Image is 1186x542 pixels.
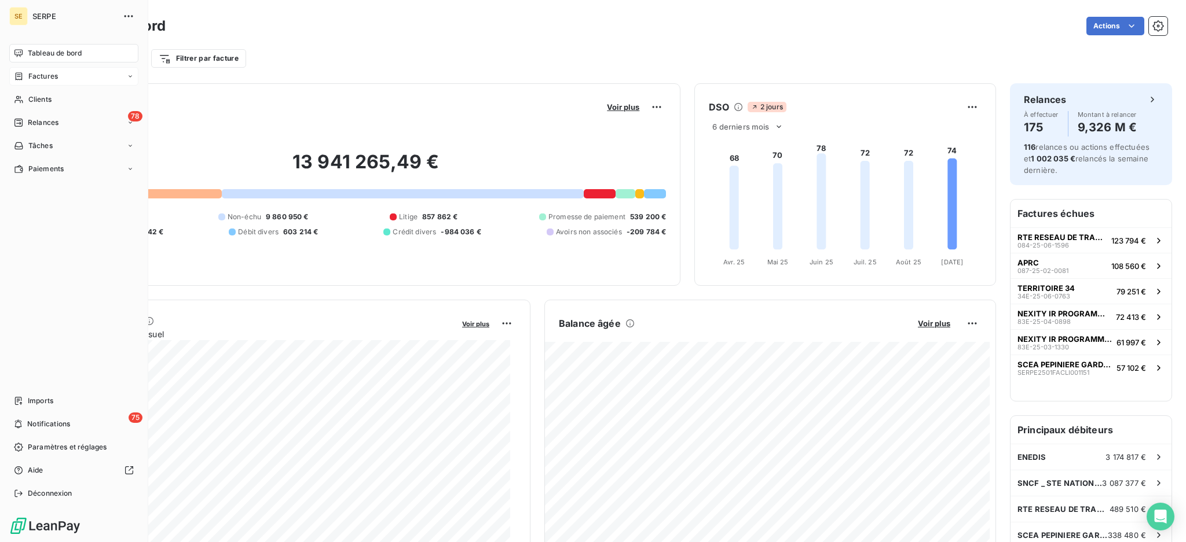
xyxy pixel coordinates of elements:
span: -209 784 € [627,227,667,237]
div: Open Intercom Messenger [1147,503,1174,530]
span: Promesse de paiement [548,212,625,222]
span: Factures [28,71,58,82]
span: SERPE [32,12,116,21]
button: NEXITY IR PROGRAMMES REGION SUD83E-25-04-089872 413 € [1011,304,1172,329]
h6: Principaux débiteurs [1011,416,1172,444]
span: NEXITY IR PROGRAMMES REGION SUD [1017,334,1112,344]
span: TERRITOIRE 34 [1017,283,1075,293]
span: Montant à relancer [1078,111,1137,118]
span: 857 862 € [422,212,457,222]
span: Déconnexion [28,488,72,499]
span: 108 560 € [1111,261,1146,271]
span: Imports [28,396,53,406]
span: Voir plus [462,320,489,328]
span: 1 002 035 € [1031,154,1075,163]
h2: 13 941 265,49 € [65,150,666,185]
span: 123 794 € [1111,236,1146,245]
span: À effectuer [1024,111,1059,118]
img: Logo LeanPay [9,517,81,535]
span: RTE RESEAU DE TRANSPORT ELECTRICITE [1017,233,1107,242]
span: 489 510 € [1110,504,1146,514]
span: Paiements [28,164,64,174]
span: 57 102 € [1117,363,1146,373]
div: SE [9,7,28,25]
span: 9 860 950 € [266,212,309,222]
span: 603 214 € [283,227,318,237]
span: 084-25-06-1596 [1017,242,1069,249]
h6: Balance âgée [559,316,621,330]
button: Voir plus [459,318,493,329]
tspan: Août 25 [896,258,921,266]
tspan: Juil. 25 [854,258,877,266]
span: Voir plus [918,319,950,328]
h4: 175 [1024,118,1059,137]
span: 83E-25-03-1330 [1017,344,1069,351]
span: Tâches [28,141,53,151]
span: Clients [28,94,52,105]
span: 72 413 € [1116,312,1146,322]
span: SERPE2501FACLI001151 [1017,369,1089,376]
h6: DSO [709,100,729,114]
span: Avoirs non associés [556,227,622,237]
span: Voir plus [607,102,639,112]
button: NEXITY IR PROGRAMMES REGION SUD83E-25-03-133061 997 € [1011,329,1172,355]
span: 61 997 € [1117,338,1146,347]
span: Tableau de bord [28,48,82,58]
span: -984 036 € [441,227,481,237]
h6: Relances [1024,93,1066,106]
tspan: Juin 25 [810,258,833,266]
span: 75 [129,412,142,423]
span: Débit divers [238,227,279,237]
span: relances ou actions effectuées et relancés la semaine dernière. [1024,142,1150,175]
h6: Factures échues [1011,200,1172,227]
span: ENEDIS [1017,452,1046,462]
h4: 9,326 M € [1078,118,1137,137]
span: 3 174 817 € [1106,452,1146,462]
span: Crédit divers [393,227,436,237]
button: Actions [1086,17,1144,35]
span: Paramètres et réglages [28,442,107,452]
span: 338 480 € [1108,530,1146,540]
button: SCEA PEPINIERE GARDOISESERPE2501FACLI00115157 102 € [1011,355,1172,380]
tspan: [DATE] [942,258,964,266]
span: Non-échu [228,212,261,222]
button: APRC087-25-02-0081108 560 € [1011,253,1172,278]
span: APRC [1017,258,1039,267]
button: Voir plus [914,318,954,329]
span: SNCF _ STE NATIONALE [1017,478,1102,488]
tspan: Mai 25 [767,258,789,266]
span: 116 [1024,142,1035,152]
button: TERRITOIRE 3434E-25-06-076379 251 € [1011,278,1172,304]
span: Relances [28,117,58,128]
span: 79 251 € [1117,287,1146,296]
button: RTE RESEAU DE TRANSPORT ELECTRICITE084-25-06-1596123 794 € [1011,227,1172,253]
span: 087-25-02-0081 [1017,267,1068,274]
span: 3 087 377 € [1102,478,1146,488]
span: 83E-25-04-0898 [1017,318,1071,325]
span: 6 derniers mois [712,122,769,131]
span: SCEA PEPINIERE GARDOISE [1017,530,1108,540]
span: Chiffre d'affaires mensuel [65,328,454,340]
span: SCEA PEPINIERE GARDOISE [1017,360,1112,369]
span: Litige [399,212,418,222]
span: 2 jours [748,102,786,112]
span: RTE RESEAU DE TRANSPORT ELECTRICITE [1017,504,1110,514]
span: 34E-25-06-0763 [1017,293,1070,300]
button: Filtrer par facture [151,49,246,68]
span: NEXITY IR PROGRAMMES REGION SUD [1017,309,1111,318]
tspan: Avr. 25 [723,258,745,266]
span: Aide [28,465,43,475]
span: 539 200 € [630,212,666,222]
a: Aide [9,461,138,480]
span: 78 [128,111,142,121]
span: Notifications [27,419,70,429]
button: Voir plus [603,102,643,112]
